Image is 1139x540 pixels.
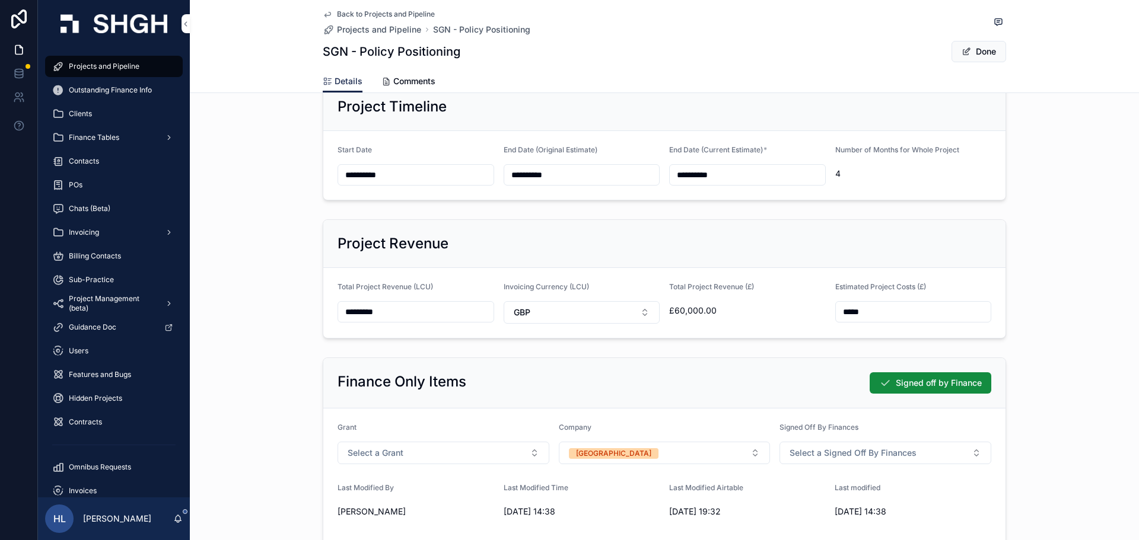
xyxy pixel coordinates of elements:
[69,294,155,313] span: Project Management (beta)
[83,513,151,525] p: [PERSON_NAME]
[69,228,99,237] span: Invoicing
[69,486,97,496] span: Invoices
[381,71,435,94] a: Comments
[576,448,651,459] div: [GEOGRAPHIC_DATA]
[870,372,991,394] button: Signed off by Finance
[69,417,102,427] span: Contracts
[896,377,982,389] span: Signed off by Finance
[45,103,183,124] a: Clients
[69,462,131,472] span: Omnibus Requests
[45,364,183,385] a: Features and Bugs
[338,282,433,291] span: Total Project Revenue (LCU)
[69,346,88,356] span: Users
[835,506,991,517] span: [DATE] 14:38
[45,269,183,290] a: Sub-Practice
[69,251,121,261] span: Billing Contacts
[323,9,435,19] a: Back to Projects and Pipeline
[53,512,66,526] span: HL
[338,442,549,464] button: Select Button
[514,306,530,318] span: GBP
[323,71,362,93] a: Details
[338,423,357,432] span: Grant
[69,275,114,285] span: Sub-Practice
[45,388,183,409] a: Hidden Projects
[45,222,183,243] a: Invoicing
[669,282,754,291] span: Total Project Revenue (£)
[69,62,139,71] span: Projects and Pipeline
[504,483,568,492] span: Last Modified Time
[835,483,880,492] span: Last modified
[337,9,435,19] span: Back to Projects and Pipeline
[433,24,530,36] a: SGN - Policy Positioning
[338,506,406,517] span: [PERSON_NAME]
[45,198,183,219] a: Chats (Beta)
[45,456,183,478] a: Omnibus Requests
[348,447,403,459] span: Select a Grant
[69,156,99,166] span: Contacts
[669,145,763,154] span: End Date (Current Estimate)
[835,168,992,180] span: 4
[38,47,190,497] div: scrollable content
[45,56,183,77] a: Projects and Pipeline
[780,442,991,464] button: Select Button
[835,282,926,291] span: Estimated Project Costs (£)
[337,24,421,36] span: Projects and Pipeline
[559,442,771,464] button: Select Button
[790,447,917,459] span: Select a Signed Off By Finances
[69,180,82,190] span: POs
[393,75,435,87] span: Comments
[323,43,460,60] h1: SGN - Policy Positioning
[952,41,1006,62] button: Done
[669,483,743,492] span: Last Modified Airtable
[45,293,183,314] a: Project Management (beta)
[69,370,131,379] span: Features and Bugs
[69,394,122,403] span: Hidden Projects
[835,145,959,154] span: Number of Months for Whole Project
[45,151,183,172] a: Contacts
[338,483,394,492] span: Last Modified By
[504,145,597,154] span: End Date (Original Estimate)
[338,372,466,391] h2: Finance Only Items
[45,245,183,267] a: Billing Contacts
[323,24,421,36] a: Projects and Pipeline
[45,79,183,101] a: Outstanding Finance Info
[780,423,858,432] span: Signed Off By Finances
[61,14,167,33] img: App logo
[45,480,183,501] a: Invoices
[338,145,372,154] span: Start Date
[504,282,589,291] span: Invoicing Currency (LCU)
[69,322,116,332] span: Guidance Doc
[504,506,660,517] span: [DATE] 14:38
[504,301,660,324] button: Select Button
[338,234,448,253] h2: Project Revenue
[338,97,447,116] h2: Project Timeline
[45,411,183,433] a: Contracts
[335,75,362,87] span: Details
[69,204,110,213] span: Chats (Beta)
[45,340,183,362] a: Users
[669,305,826,317] span: £60,000.00
[45,127,183,148] a: Finance Tables
[45,174,183,196] a: POs
[69,85,152,95] span: Outstanding Finance Info
[69,109,92,119] span: Clients
[69,133,119,142] span: Finance Tables
[669,506,825,517] span: [DATE] 19:32
[45,317,183,338] a: Guidance Doc
[559,423,591,432] span: Company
